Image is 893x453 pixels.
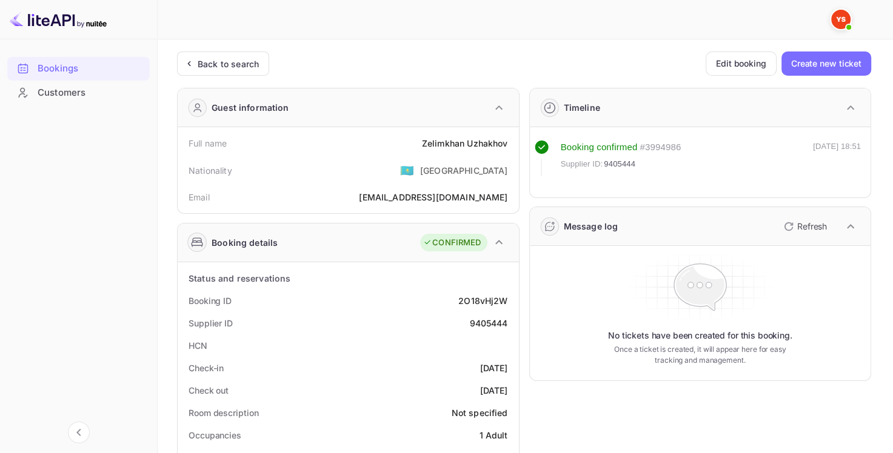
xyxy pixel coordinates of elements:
[561,141,638,154] div: Booking confirmed
[452,406,508,419] div: Not specified
[604,158,635,170] span: 9405444
[38,62,144,76] div: Bookings
[479,429,507,441] div: 1 Adult
[640,141,681,154] div: # 3994986
[38,86,144,100] div: Customers
[212,236,278,249] div: Booking details
[608,329,792,342] p: No tickets have been created for this booking.
[420,164,508,177] div: [GEOGRAPHIC_DATA]
[480,362,508,374] div: [DATE]
[564,220,618,233] div: Message log
[781,51,871,76] button: Create new ticket
[831,10,851,29] img: Yandex Support
[189,272,290,285] div: Status and reservations
[706,51,777,76] button: Edit booking
[777,217,832,236] button: Refresh
[189,294,232,307] div: Booking ID
[189,137,227,150] div: Full name
[189,191,210,203] div: Email
[198,58,259,70] div: Back to search
[423,237,481,249] div: CONFIRMED
[189,164,232,177] div: Nationality
[359,191,507,203] div: [EMAIL_ADDRESS][DOMAIN_NAME]
[189,406,258,419] div: Room description
[189,362,224,374] div: Check-in
[7,57,150,79] a: Bookings
[561,158,603,170] span: Supplier ID:
[189,429,241,441] div: Occupancies
[189,339,207,352] div: HCN
[469,317,507,329] div: 9405444
[797,220,827,233] p: Refresh
[7,81,150,105] div: Customers
[7,57,150,81] div: Bookings
[400,159,414,181] span: United States
[609,344,791,366] p: Once a ticket is created, it will appear here for easy tracking and management.
[212,101,289,114] div: Guest information
[422,137,508,150] div: Zelimkhan Uzhakhov
[7,81,150,104] a: Customers
[189,384,229,397] div: Check out
[189,317,233,329] div: Supplier ID
[68,422,90,443] button: Collapse navigation
[813,141,861,176] div: [DATE] 18:51
[10,10,107,29] img: LiteAPI logo
[564,101,600,114] div: Timeline
[458,294,507,307] div: 2O18vHj2W
[480,384,508,397] div: [DATE]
